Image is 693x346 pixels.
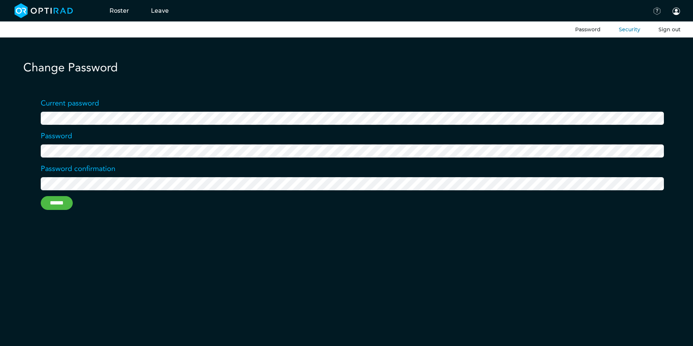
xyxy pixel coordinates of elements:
[41,131,72,142] label: Password
[15,3,73,18] img: brand-opti-rad-logos-blue-and-white-d2f68631ba2948856bd03f2d395fb146ddc8fb01b4b6e9315ea85fa773367...
[23,61,681,75] h1: Change Password
[575,26,601,33] a: Password
[41,163,115,174] label: Password confirmation
[41,98,99,109] label: Current password
[619,26,640,33] a: Security
[658,26,681,33] button: Sign out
